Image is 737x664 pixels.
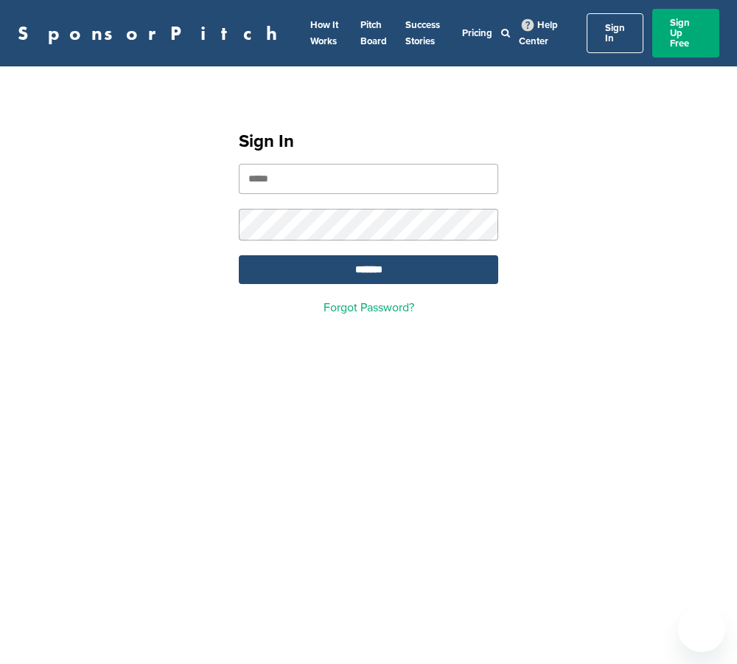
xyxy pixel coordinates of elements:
a: Sign Up Free [652,9,719,58]
a: Forgot Password? [324,300,414,315]
a: Pitch Board [360,19,387,47]
a: Success Stories [405,19,440,47]
a: Sign In [587,13,643,53]
a: SponsorPitch [18,24,287,43]
iframe: Button to launch messaging window [678,605,725,652]
h1: Sign In [239,128,498,155]
a: Pricing [462,27,492,39]
a: How It Works [310,19,338,47]
a: Help Center [519,16,558,50]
